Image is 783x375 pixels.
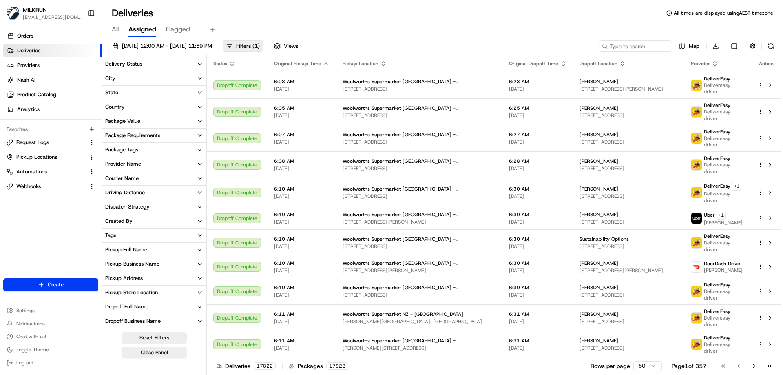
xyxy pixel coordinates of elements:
[274,260,330,266] span: 6:10 AM
[102,114,206,128] button: Package Value
[326,362,348,370] div: 17822
[274,165,330,172] span: [DATE]
[343,337,496,344] span: Woolworths Supermarket [GEOGRAPHIC_DATA] - [GEOGRAPHIC_DATA]
[105,146,138,153] div: Package Tags
[25,126,66,133] span: [PERSON_NAME]
[580,236,629,242] span: Sustainability Options
[3,165,98,178] button: Automations
[102,229,206,242] button: Tags
[16,320,45,327] span: Notifications
[108,40,216,52] button: [DATE] 12:00 AM - [DATE] 11:59 PM
[580,337,618,344] span: [PERSON_NAME]
[102,271,206,285] button: Pickup Address
[102,86,206,100] button: State
[69,183,75,190] div: 💻
[509,105,566,111] span: 6:25 AM
[580,60,617,67] span: Dropoff Location
[102,100,206,114] button: Country
[509,292,566,298] span: [DATE]
[3,123,98,136] div: Favorites
[102,257,206,271] button: Pickup Business Name
[66,179,134,194] a: 💻API Documentation
[105,75,115,82] div: City
[3,59,102,72] a: Providers
[102,286,206,300] button: Pickup Store Location
[580,260,618,266] span: [PERSON_NAME]
[81,202,99,209] span: Pylon
[580,243,677,250] span: [STREET_ADDRESS]
[8,141,21,154] img: Balvinder Singh Punie
[343,292,496,298] span: [STREET_ADDRESS]
[343,186,496,192] span: Woolworths Supermarket [GEOGRAPHIC_DATA] - [GEOGRAPHIC_DATA]
[580,284,618,291] span: [PERSON_NAME]
[105,246,147,253] div: Pickup Full Name
[3,318,98,329] button: Notifications
[16,139,49,146] span: Request Logs
[704,162,745,175] span: Delivereasy driver
[7,183,85,190] a: Webhooks
[25,149,66,155] span: [PERSON_NAME]
[274,267,330,274] span: [DATE]
[223,40,263,52] button: Filters(1)
[704,135,745,148] span: Delivereasy driver
[343,311,463,317] span: Woolworths Supermarket NZ - [GEOGRAPHIC_DATA]
[8,78,23,93] img: 1736555255976-a54dd68f-1ca7-489b-9aae-adbdc363a1c4
[217,362,276,370] div: Deliveries
[102,143,206,157] button: Package Tags
[3,331,98,342] button: Chat with us!
[126,104,148,114] button: See all
[105,60,142,68] div: Delivery Status
[509,60,558,67] span: Original Dropoff Time
[343,86,496,92] span: [STREET_ADDRESS]
[704,335,730,341] span: DeliverEasy
[343,131,496,138] span: Woolworths Supermarket [GEOGRAPHIC_DATA] - [GEOGRAPHIC_DATA]
[704,212,715,218] span: Uber
[274,105,330,111] span: 6:05 AM
[105,118,140,125] div: Package Value
[72,149,89,155] span: [DATE]
[343,193,496,200] span: [STREET_ADDRESS]
[704,260,740,267] span: DoorDash Drive
[289,362,348,370] div: Packages
[343,219,496,225] span: [STREET_ADDRESS][PERSON_NAME]
[17,106,40,113] span: Analytics
[509,219,566,225] span: [DATE]
[343,60,378,67] span: Pickup Location
[5,179,66,194] a: 📗Knowledge Base
[213,60,227,67] span: Status
[509,112,566,119] span: [DATE]
[236,42,260,50] span: Filters
[128,24,156,34] span: Assigned
[509,139,566,145] span: [DATE]
[274,345,330,351] span: [DATE]
[3,305,98,316] button: Settings
[274,211,330,218] span: 6:10 AM
[580,78,618,85] span: [PERSON_NAME]
[509,337,566,344] span: 6:31 AM
[122,42,212,50] span: [DATE] 12:00 AM - [DATE] 11:59 PM
[704,220,743,226] span: [PERSON_NAME]
[343,112,496,119] span: [STREET_ADDRESS]
[704,191,745,204] span: Delivereasy driver
[3,3,84,23] button: MILKRUNMILKRUN[EMAIL_ADDRESS][DOMAIN_NAME]
[72,126,89,133] span: [DATE]
[7,153,85,161] a: Pickup Locations
[509,165,566,172] span: [DATE]
[48,281,64,288] span: Create
[580,193,677,200] span: [STREET_ADDRESS]
[3,151,98,164] button: Pickup Locations
[3,180,98,193] button: Webhooks
[704,129,730,135] span: DeliverEasy
[691,213,702,224] img: uber-new-logo.jpeg
[3,357,98,368] button: Log out
[343,165,496,172] span: [STREET_ADDRESS]
[3,278,98,291] button: Create
[274,236,330,242] span: 6:10 AM
[8,33,148,46] p: Welcome 👋
[580,186,618,192] span: [PERSON_NAME]
[102,129,206,142] button: Package Requirements
[105,232,116,239] div: Tags
[17,91,56,98] span: Product Catalog
[105,103,125,111] div: Country
[691,80,702,91] img: delivereasy_logo.png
